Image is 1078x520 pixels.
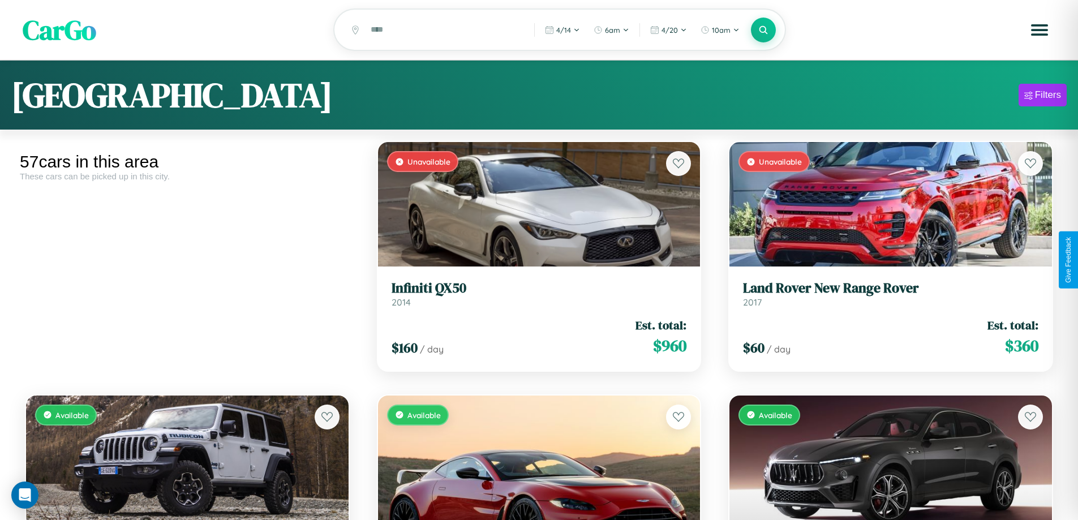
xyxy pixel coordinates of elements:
div: These cars can be picked up in this city. [20,171,355,181]
span: $ 160 [392,338,418,357]
div: Open Intercom Messenger [11,482,38,509]
span: Unavailable [407,157,450,166]
span: Available [407,410,441,420]
span: / day [420,343,444,355]
button: Open menu [1024,14,1055,46]
span: Est. total: [987,317,1038,333]
h3: Infiniti QX50 [392,280,687,296]
span: 4 / 14 [556,25,571,35]
div: Give Feedback [1064,237,1072,283]
a: Land Rover New Range Rover2017 [743,280,1038,308]
span: 4 / 20 [662,25,678,35]
span: Est. total: [635,317,686,333]
h1: [GEOGRAPHIC_DATA] [11,72,333,118]
span: / day [767,343,791,355]
span: 2014 [392,296,411,308]
span: 2017 [743,296,762,308]
div: 57 cars in this area [20,152,355,171]
span: Available [55,410,89,420]
span: 6am [605,25,620,35]
span: $ 60 [743,338,765,357]
h3: Land Rover New Range Rover [743,280,1038,296]
button: 4/14 [539,21,586,39]
div: Filters [1035,89,1061,101]
button: Filters [1019,84,1067,106]
button: 6am [588,21,635,39]
span: $ 960 [653,334,686,357]
span: CarGo [23,11,96,49]
span: Unavailable [759,157,802,166]
span: Available [759,410,792,420]
button: 10am [695,21,745,39]
span: 10am [712,25,731,35]
button: 4/20 [645,21,693,39]
a: Infiniti QX502014 [392,280,687,308]
span: $ 360 [1005,334,1038,357]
